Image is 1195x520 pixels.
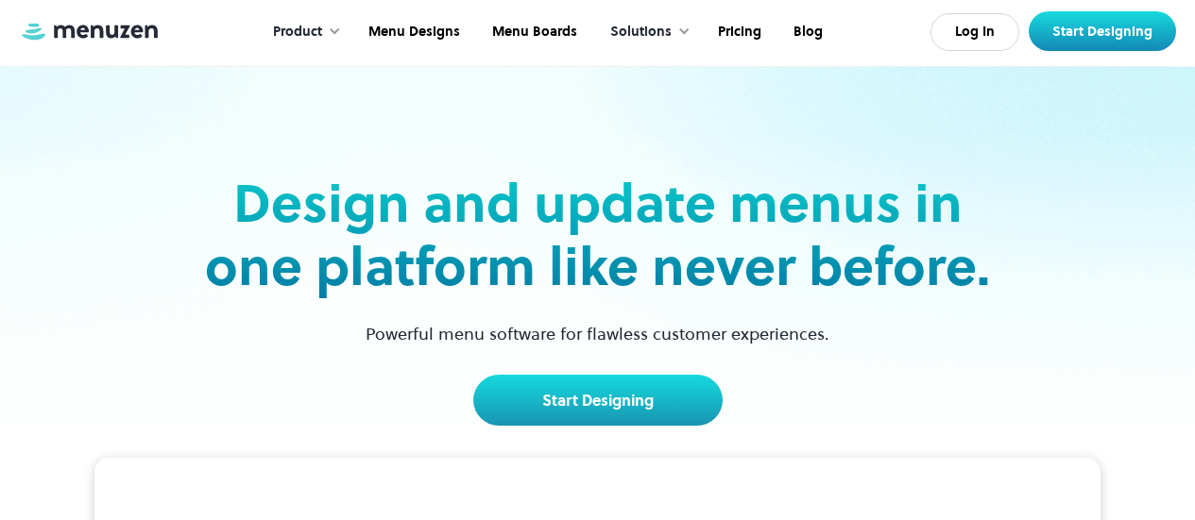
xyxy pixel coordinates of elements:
[342,321,853,346] p: Powerful menu software for flawless customer experiences.
[273,22,322,42] div: Product
[474,3,591,61] a: Menu Boards
[700,3,776,61] a: Pricing
[776,3,837,61] a: Blog
[610,22,672,42] div: Solutions
[254,3,350,61] div: Product
[930,13,1019,51] a: Log In
[199,172,997,298] h2: Design and update menus in one platform like never before.
[350,3,474,61] a: Menu Designs
[473,375,723,426] a: Start Designing
[591,3,700,61] div: Solutions
[1029,11,1176,51] a: Start Designing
